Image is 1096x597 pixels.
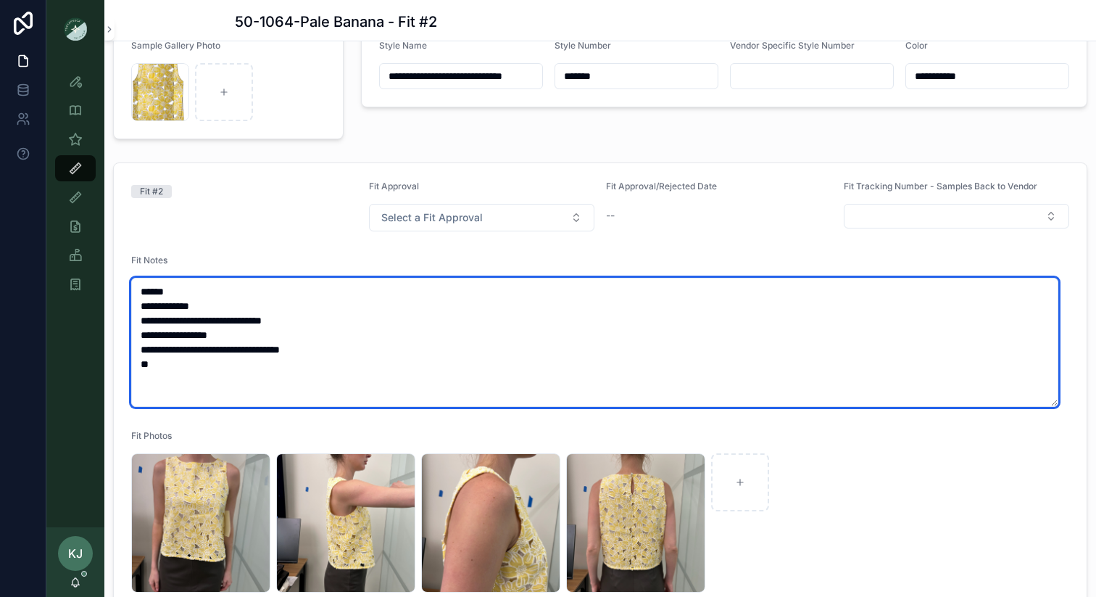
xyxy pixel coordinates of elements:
[905,40,928,51] span: Color
[131,430,172,441] span: Fit Photos
[379,40,427,51] span: Style Name
[369,204,595,231] button: Select Button
[555,40,611,51] span: Style Number
[381,210,483,225] span: Select a Fit Approval
[140,185,163,198] div: Fit #2
[606,208,615,223] span: --
[606,181,717,192] span: Fit Approval/Rejected Date
[235,12,437,32] h1: 50-1064-Pale Banana - Fit #2
[131,255,167,265] span: Fit Notes
[844,204,1070,228] button: Select Button
[68,545,83,562] span: KJ
[369,181,419,192] span: Fit Approval
[730,40,855,51] span: Vendor Specific Style Number
[131,40,220,51] span: Sample Gallery Photo
[64,17,87,41] img: App logo
[844,181,1037,192] span: Fit Tracking Number - Samples Back to Vendor
[46,58,104,316] div: scrollable content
